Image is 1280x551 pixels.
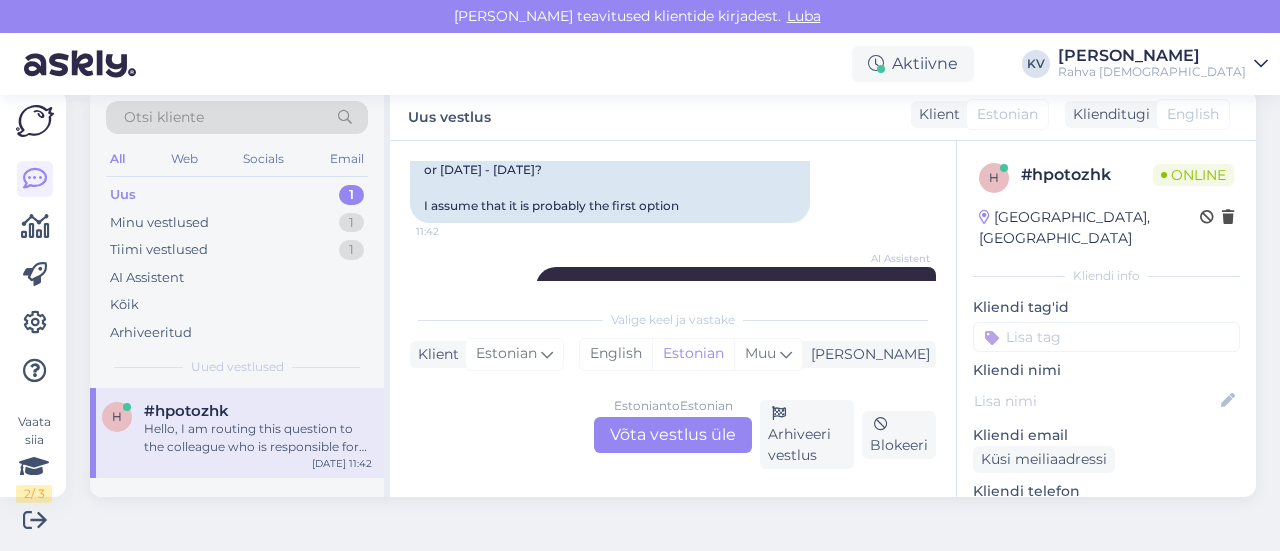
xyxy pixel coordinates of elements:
[326,146,368,172] div: Email
[852,46,974,82] div: Aktiivne
[112,409,122,424] span: h
[580,339,652,369] div: English
[410,344,459,365] div: Klient
[594,417,752,453] div: Võta vestlus üle
[973,297,1240,318] p: Kliendi tag'id
[110,268,184,288] div: AI Assistent
[862,411,936,459] div: Blokeeri
[979,207,1200,249] div: [GEOGRAPHIC_DATA], [GEOGRAPHIC_DATA]
[106,146,129,172] div: All
[110,185,136,205] div: Uus
[410,99,810,223] div: A little unclear, is it [DATE]-[DATE] or [DATE] - [DATE]? I assume that it is probably the first ...
[781,7,827,25] span: Luba
[973,481,1240,502] p: Kliendi telefon
[144,420,372,456] div: Hello, I am routing this question to the colleague who is responsible for this topic. The reply m...
[973,360,1240,381] p: Kliendi nimi
[110,240,208,260] div: Tiimi vestlused
[1058,64,1246,80] div: Rahva [DEMOGRAPHIC_DATA]
[973,425,1240,446] p: Kliendi email
[110,213,209,233] div: Minu vestlused
[989,170,999,185] span: h
[760,400,854,469] div: Arhiveeri vestlus
[973,446,1115,473] div: Küsi meiliaadressi
[124,107,204,128] span: Otsi kliente
[408,101,491,128] label: Uus vestlus
[110,295,139,315] div: Kõik
[1022,50,1050,78] div: KV
[339,240,364,260] div: 1
[16,413,52,503] div: Vaata siia
[416,224,491,239] span: 11:42
[1021,163,1153,187] div: # hpotozhk
[745,344,776,362] span: Muu
[1167,104,1219,125] span: English
[16,105,54,137] img: Askly Logo
[1058,48,1268,80] a: [PERSON_NAME]Rahva [DEMOGRAPHIC_DATA]
[339,213,364,233] div: 1
[1058,48,1246,64] div: [PERSON_NAME]
[803,344,930,365] div: [PERSON_NAME]
[339,185,364,205] div: 1
[974,390,1217,412] input: Lisa nimi
[977,104,1038,125] span: Estonian
[144,402,229,420] span: #hpotozhk
[973,322,1240,352] input: Lisa tag
[1153,164,1234,186] span: Online
[614,397,733,415] div: Estonian to Estonian
[312,456,372,471] div: [DATE] 11:42
[911,104,960,125] div: Klient
[476,343,537,365] span: Estonian
[652,339,734,369] div: Estonian
[1065,104,1150,125] div: Klienditugi
[239,146,288,172] div: Socials
[167,146,202,172] div: Web
[110,323,192,343] div: Arhiveeritud
[16,485,52,503] div: 2 / 3
[410,311,936,329] div: Valige keel ja vastake
[855,251,930,266] span: AI Assistent
[973,267,1240,285] div: Kliendi info
[567,280,925,331] span: Hello, I am routing this question to the colleague who is responsible for this topic. The reply m...
[191,358,284,376] span: Uued vestlused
